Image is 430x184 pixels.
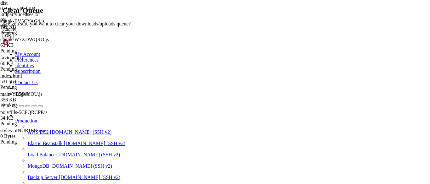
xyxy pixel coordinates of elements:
[0,19,63,30] span: chunk-BV5CYAG4.js
[0,19,45,24] span: chunk-BV5CYAG4.js
[0,110,63,121] span: polyfills-5CFQRCPP.js
[0,91,42,97] span: main-YE5OJYOU.js
[0,12,63,17] div: 3rdpartylicenses.txt
[3,7,348,11] x-row: [root@vmi2515581 angular-app]#
[3,3,348,7] x-row: [root@vmi2515581 angular-app]# ls
[0,79,63,84] div: 531 Bytes
[0,133,63,139] div: 0 Bytes
[0,91,63,103] span: main-YE5OJYOU.js
[0,73,63,84] span: index.html
[0,0,8,6] span: dist
[0,55,63,66] span: favicon.ico
[0,37,63,48] span: chunk-W7XDWQRO.js
[0,55,23,60] span: favicon.ico
[0,97,63,103] div: 356 KB
[0,139,63,145] div: Pending
[0,6,63,12] div: 0 Bytes / 693 KB
[0,115,63,121] div: 34 KB
[0,42,63,48] div: 63 KB
[0,110,48,115] span: polyfills-5CFQRCPP.js
[0,48,63,54] div: Pending
[0,37,49,42] span: chunk-W7XDWQRO.js
[0,66,63,72] div: Pending
[0,17,63,23] div: 0%
[0,121,63,127] div: Pending
[0,30,63,35] div: Pending
[0,128,45,133] span: styles-5INURTSO.css
[0,128,63,139] span: styles-5INURTSO.css
[0,0,63,12] span: dist
[0,103,63,108] div: Pending
[0,61,63,66] div: 66 KB
[0,73,22,78] span: index.html
[0,24,63,30] div: 142 KB
[0,84,63,90] div: Pending
[67,7,69,11] div: (31, 1)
